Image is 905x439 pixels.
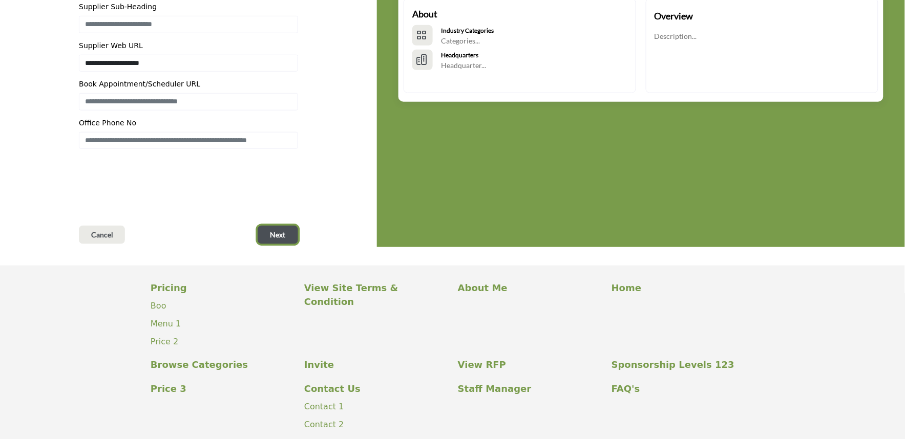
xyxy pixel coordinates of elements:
b: Headquarters [441,51,478,59]
a: Contact Us [304,382,447,396]
a: View Site Terms & Condition [304,281,447,309]
button: Cancel [79,226,125,244]
a: Staff Manager [458,382,601,396]
label: Book Appointment/Scheduler URL [79,79,200,90]
a: Price 3 [151,382,293,396]
a: Home [612,281,754,295]
label: Office Phone No [79,118,136,128]
span: Next [270,230,286,240]
h2: About [412,7,437,21]
input: Enter Supplier Web Address [79,55,298,72]
h2: Overview [655,9,693,23]
button: Categories List [412,25,433,46]
a: Contact 2 [304,420,344,430]
p: Description... [655,31,697,41]
a: Pricing [151,281,293,295]
input: Enter Book Appointment/Scheduler URL [79,93,298,111]
a: Price 2 [151,337,178,346]
button: Next [258,226,298,244]
a: Invite [304,358,447,372]
input: Enter Office Phone Number Include country code e.g. +1.987.654.3210 [79,132,298,149]
label: Supplier Sub-Heading [79,2,157,12]
a: Sponsorship Levels 123 [612,358,754,372]
b: Industry Categories [441,27,494,34]
p: Headquarter... [441,60,486,71]
a: Contact 1 [304,402,344,412]
a: Boo [151,301,166,311]
p: Categories... [441,36,494,46]
a: FAQ's [612,382,754,396]
a: About Me [458,281,601,295]
a: Menu 1 [151,319,181,328]
a: Browse Categories [151,358,293,372]
input: Enter Supplier Sub-Heading [79,16,298,33]
a: View RFP [458,358,601,372]
span: Cancel [91,230,113,240]
button: HeadQuarters [412,50,433,70]
label: Supplier Web URL [79,40,143,51]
